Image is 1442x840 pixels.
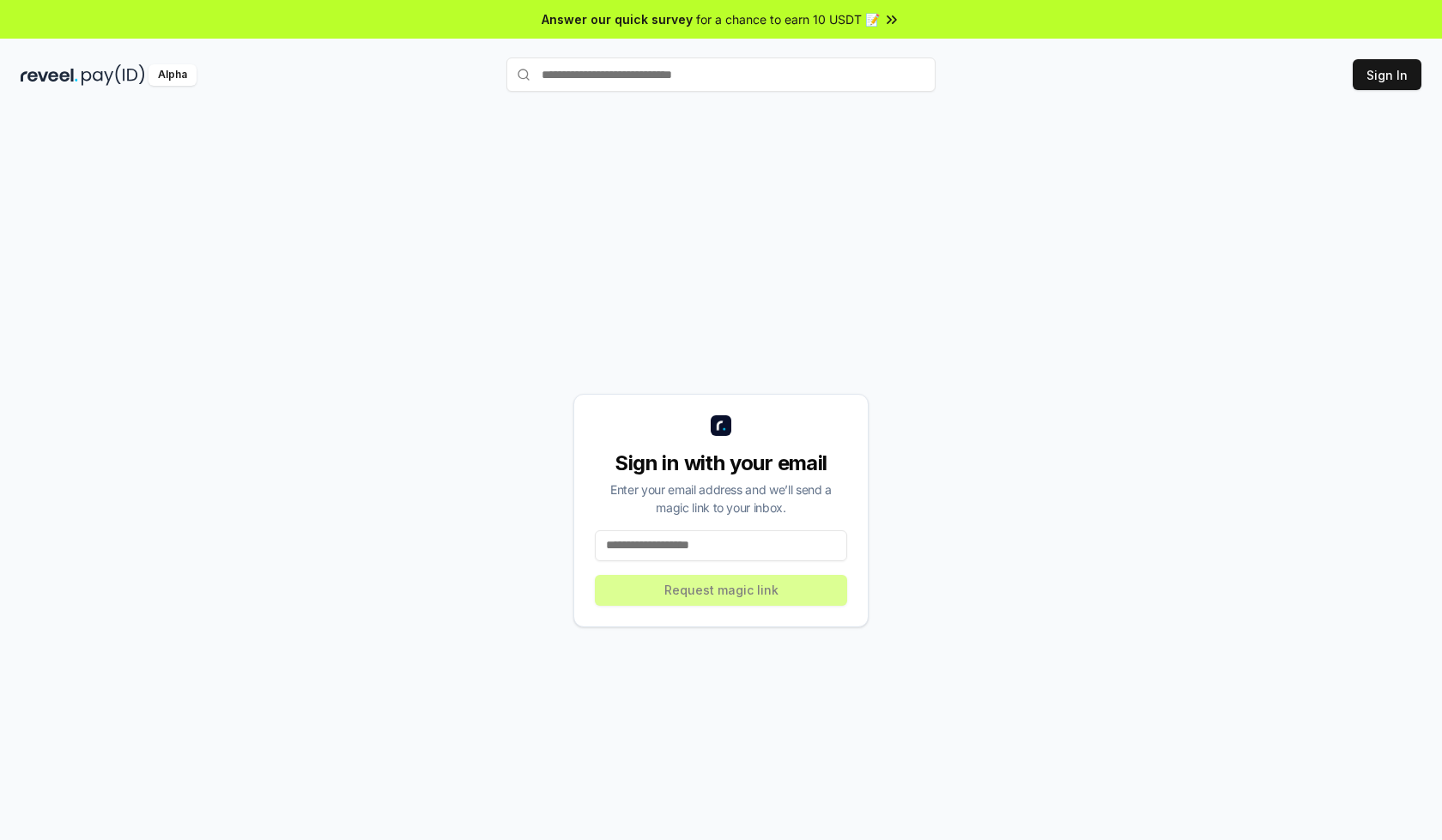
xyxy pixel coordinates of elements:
[1353,59,1421,90] button: Sign In
[542,10,693,28] span: Answer our quick survey
[696,10,880,28] span: for a chance to earn 10 USDT 📝
[82,64,145,86] img: pay_id
[595,450,847,477] div: Sign in with your email
[21,64,78,86] img: reveel_dark
[148,64,197,86] div: Alpha
[711,415,731,436] img: logo_small
[595,480,847,517] div: Enter your email address and we’ll send a magic link to your inbox.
